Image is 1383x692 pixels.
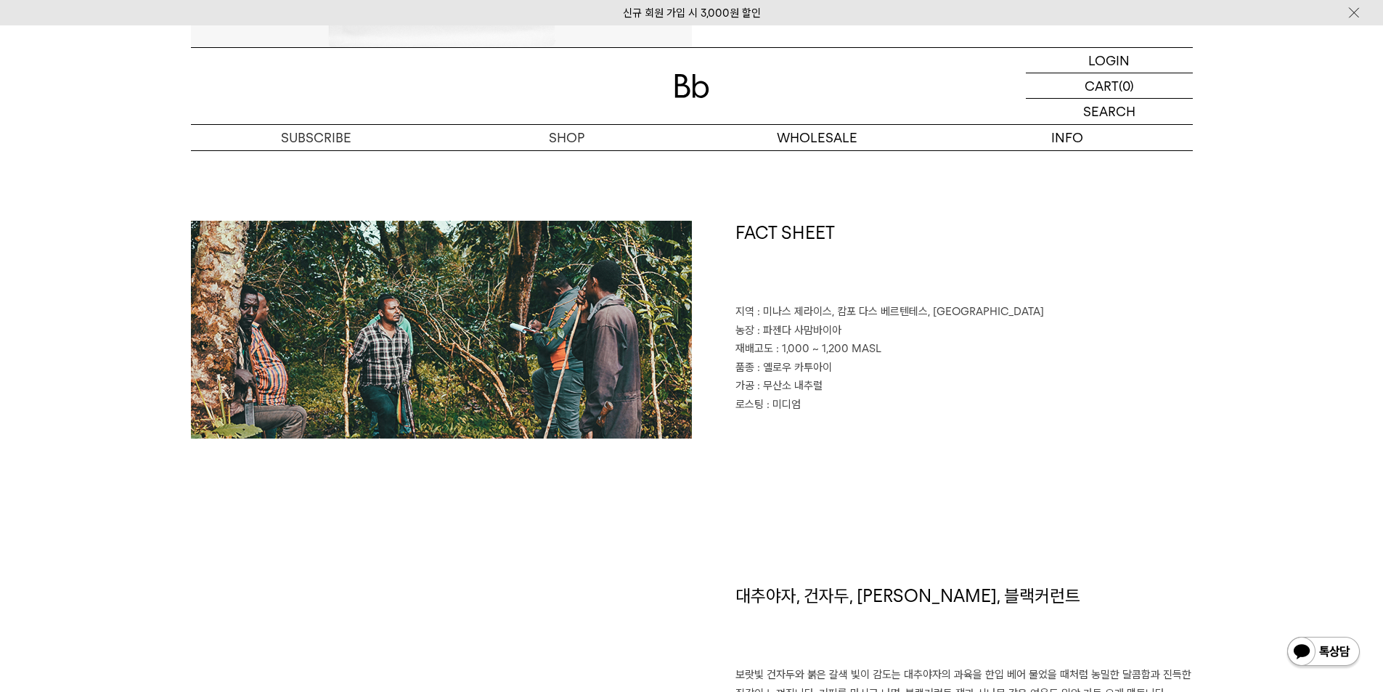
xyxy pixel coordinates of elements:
[692,125,942,150] p: WHOLESALE
[1026,48,1193,73] a: LOGIN
[1026,73,1193,99] a: CART (0)
[441,125,692,150] a: SHOP
[1119,73,1134,98] p: (0)
[757,379,823,392] span: : 무산소 내추럴
[735,305,754,318] span: 지역
[735,398,764,411] span: 로스팅
[1088,48,1130,73] p: LOGIN
[757,324,841,337] span: : 파젠다 사맘바이아
[735,221,1193,304] h1: FACT SHEET
[191,221,692,439] img: 브라질 사맘바이아
[942,125,1193,150] p: INFO
[1286,635,1361,670] img: 카카오톡 채널 1:1 채팅 버튼
[674,74,709,98] img: 로고
[1083,99,1135,124] p: SEARCH
[735,584,1193,667] h1: 대추야자, 건자두, [PERSON_NAME], 블랙커런트
[1085,73,1119,98] p: CART
[735,342,773,355] span: 재배고도
[757,361,832,374] span: : 옐로우 카투아이
[735,324,754,337] span: 농장
[623,7,761,20] a: 신규 회원 가입 시 3,000원 할인
[735,361,754,374] span: 품종
[735,379,754,392] span: 가공
[191,125,441,150] a: SUBSCRIBE
[767,398,801,411] span: : 미디엄
[757,305,1044,318] span: : 미나스 제라이스, 캄포 다스 베르텐테스, [GEOGRAPHIC_DATA]
[776,342,881,355] span: : 1,000 ~ 1,200 MASL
